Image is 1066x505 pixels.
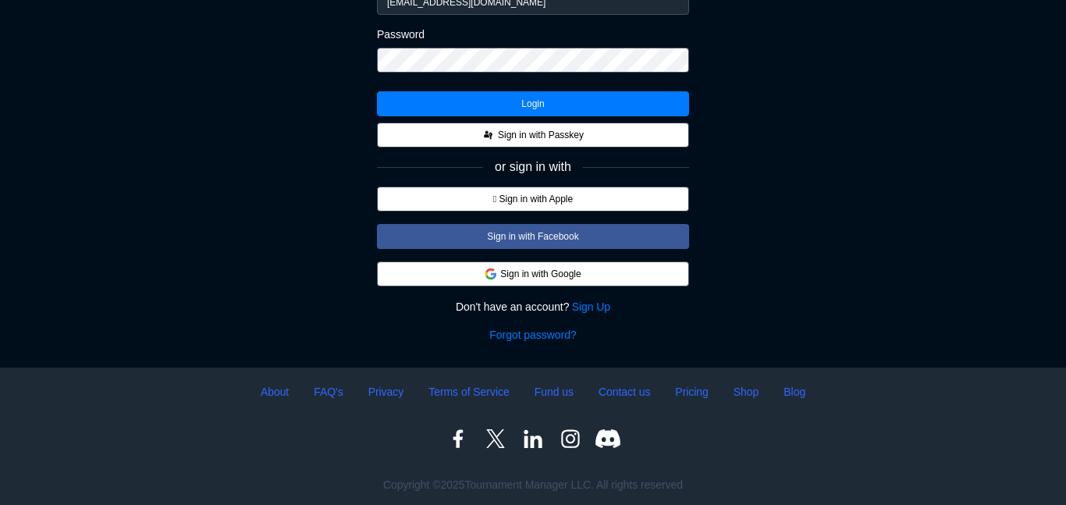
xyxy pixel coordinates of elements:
[489,327,576,343] a: Forgot password?
[377,224,689,249] button: Sign in with Facebook
[535,383,574,401] a: Fund us
[314,383,343,401] a: FAQ's
[456,299,570,315] span: Don't have an account?
[495,160,571,174] span: or sign in with
[383,477,683,493] span: Copyright © 2025 Tournament Manager LLC. All rights reserved
[675,383,708,401] a: Pricing
[377,187,689,212] button:  Sign in with Apple
[599,383,650,401] a: Contact us
[377,261,689,286] button: Sign in with Google
[572,299,610,315] a: Sign Up
[368,383,404,401] a: Privacy
[428,383,509,401] a: Terms of Service
[734,383,759,401] a: Shop
[482,129,495,141] img: FIDO_Passkey_mark_A_black.dc59a8f8c48711c442e90af6bb0a51e0.svg
[377,91,689,116] button: Login
[377,123,689,148] button: Sign in with Passkey
[485,268,497,280] img: google.d7f092af888a54de79ed9c9303d689d7.svg
[784,383,805,401] a: Blog
[261,383,289,401] a: About
[377,27,689,41] label: Password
